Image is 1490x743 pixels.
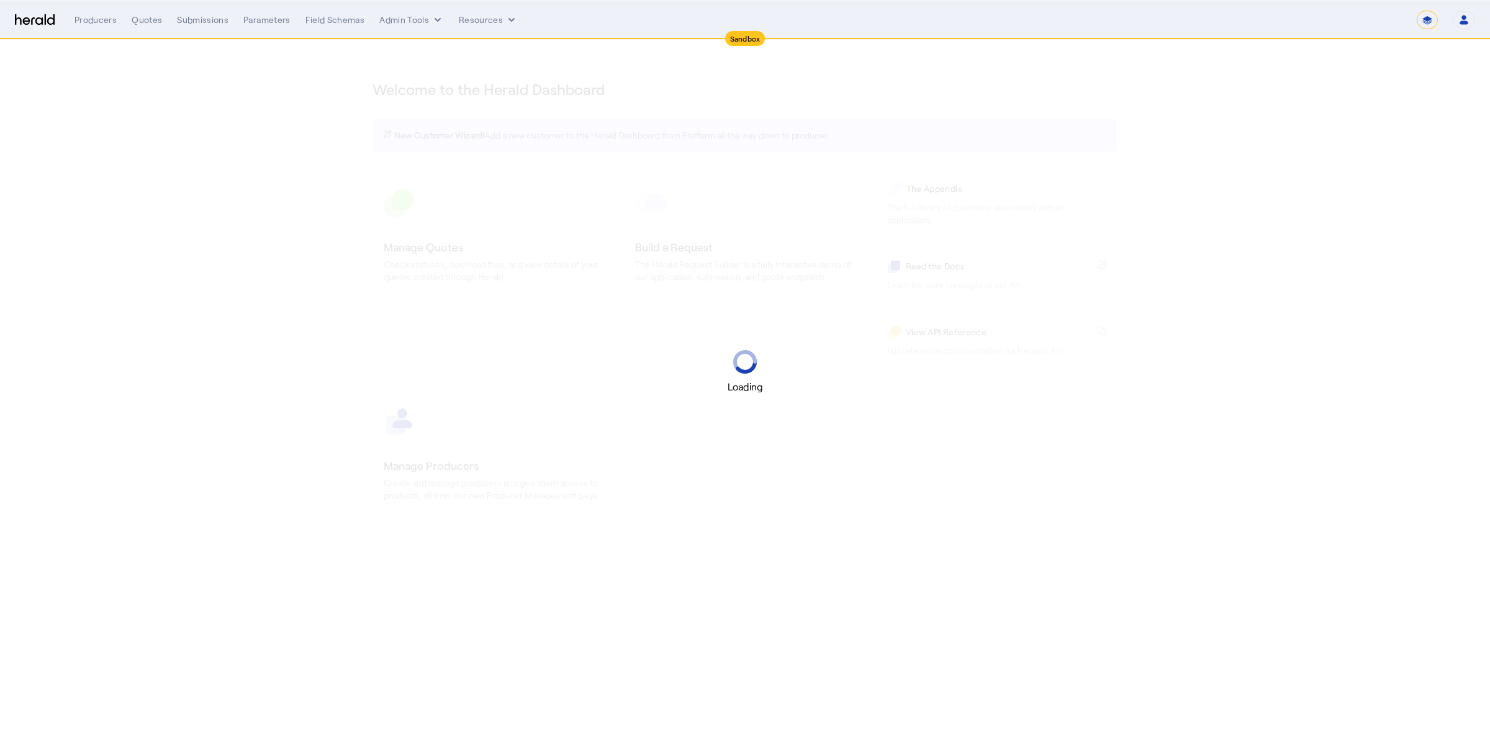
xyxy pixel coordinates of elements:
div: Sandbox [725,31,765,46]
div: Submissions [177,14,228,26]
div: Parameters [243,14,291,26]
button: Resources dropdown menu [459,14,518,26]
div: Producers [74,14,117,26]
div: Field Schemas [305,14,365,26]
img: Herald Logo [15,14,55,26]
button: internal dropdown menu [379,14,444,26]
div: Quotes [132,14,162,26]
